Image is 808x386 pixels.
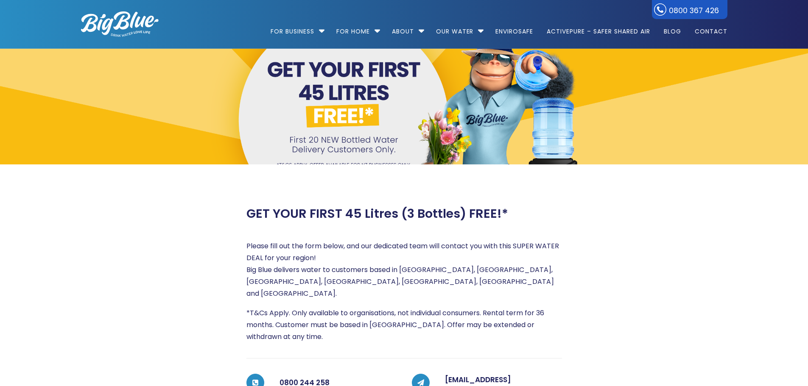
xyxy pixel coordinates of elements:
img: logo [81,11,159,37]
p: *T&Cs Apply. Only available to organisations, not individual consumers. Rental term for 36 months... [246,307,562,343]
p: Please fill out the form below, and our dedicated team will contact you with this SUPER WATER DEA... [246,240,562,300]
h2: GET YOUR FIRST 45 Litres (3 Bottles) FREE!* [246,206,508,221]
